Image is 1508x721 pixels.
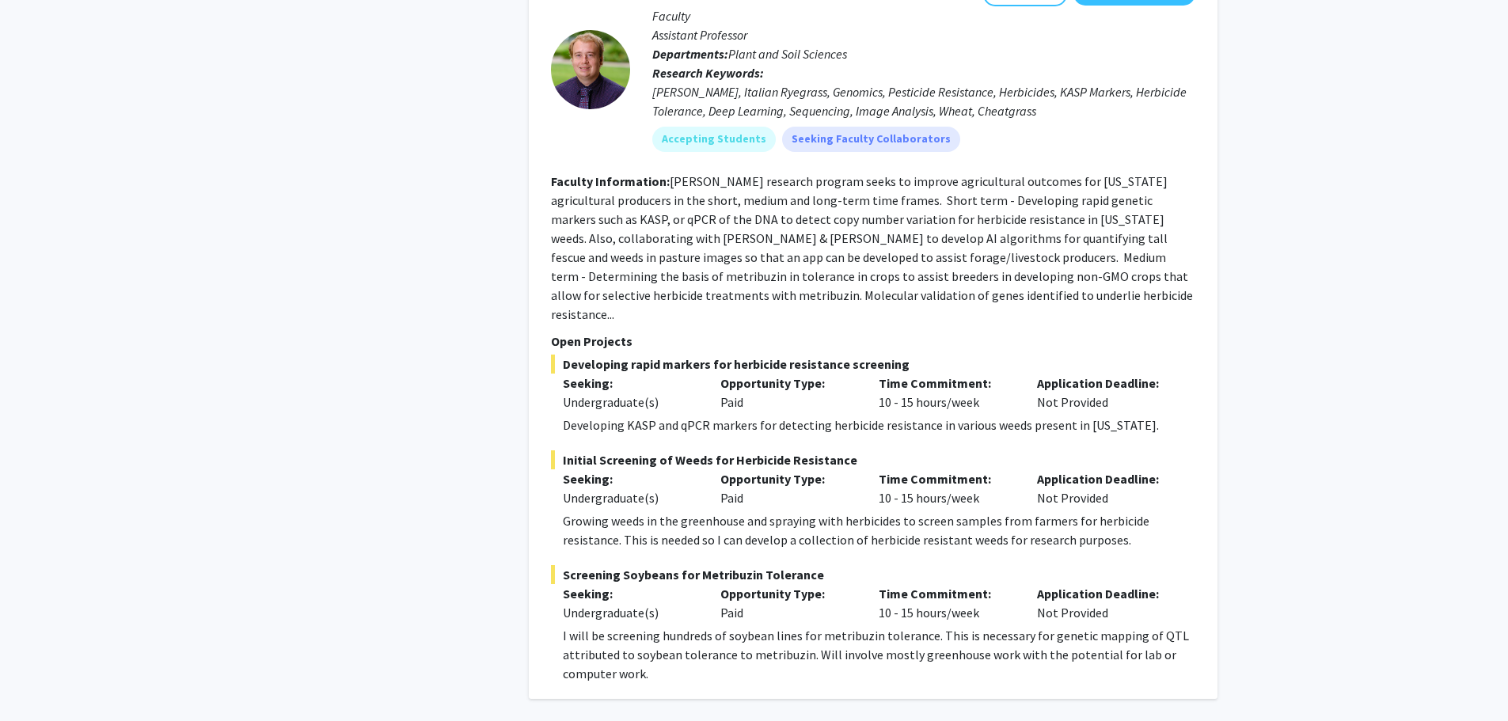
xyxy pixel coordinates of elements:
p: Seeking: [563,584,697,603]
span: Screening Soybeans for Metribuzin Tolerance [551,565,1195,584]
p: Application Deadline: [1037,374,1172,393]
div: 10 - 15 hours/week [867,374,1025,412]
p: Developing KASP and qPCR markers for detecting herbicide resistance in various weeds present in [... [563,416,1195,434]
p: Time Commitment: [879,374,1013,393]
b: Departments: [652,46,728,62]
div: 10 - 15 hours/week [867,584,1025,622]
div: Undergraduate(s) [563,393,697,412]
p: Opportunity Type: [720,469,855,488]
p: Time Commitment: [879,469,1013,488]
p: Application Deadline: [1037,469,1172,488]
mat-chip: Seeking Faculty Collaborators [782,127,960,152]
p: Faculty [652,6,1195,25]
p: Seeking: [563,374,697,393]
p: Opportunity Type: [720,584,855,603]
span: Initial Screening of Weeds for Herbicide Resistance [551,450,1195,469]
mat-chip: Accepting Students [652,127,776,152]
div: Paid [708,584,867,622]
p: Time Commitment: [879,584,1013,603]
span: Developing rapid markers for herbicide resistance screening [551,355,1195,374]
iframe: Chat [12,650,67,709]
p: Application Deadline: [1037,584,1172,603]
p: Assistant Professor [652,25,1195,44]
div: Paid [708,469,867,507]
div: Not Provided [1025,374,1183,412]
p: Growing weeds in the greenhouse and spraying with herbicides to screen samples from farmers for h... [563,511,1195,549]
div: Undergraduate(s) [563,488,697,507]
b: Faculty Information: [551,173,670,189]
div: Undergraduate(s) [563,603,697,622]
b: Research Keywords: [652,65,764,81]
p: I will be screening hundreds of soybean lines for metribuzin tolerance. This is necessary for gen... [563,626,1195,683]
div: [PERSON_NAME], Italian Ryegrass, Genomics, Pesticide Resistance, Herbicides, KASP Markers, Herbic... [652,82,1195,120]
fg-read-more: [PERSON_NAME] research program seeks to improve agricultural outcomes for [US_STATE] agricultural... [551,173,1193,322]
span: Plant and Soil Sciences [728,46,847,62]
p: Open Projects [551,332,1195,351]
p: Seeking: [563,469,697,488]
div: 10 - 15 hours/week [867,469,1025,507]
div: Not Provided [1025,584,1183,622]
p: Opportunity Type: [720,374,855,393]
div: Paid [708,374,867,412]
div: Not Provided [1025,469,1183,507]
